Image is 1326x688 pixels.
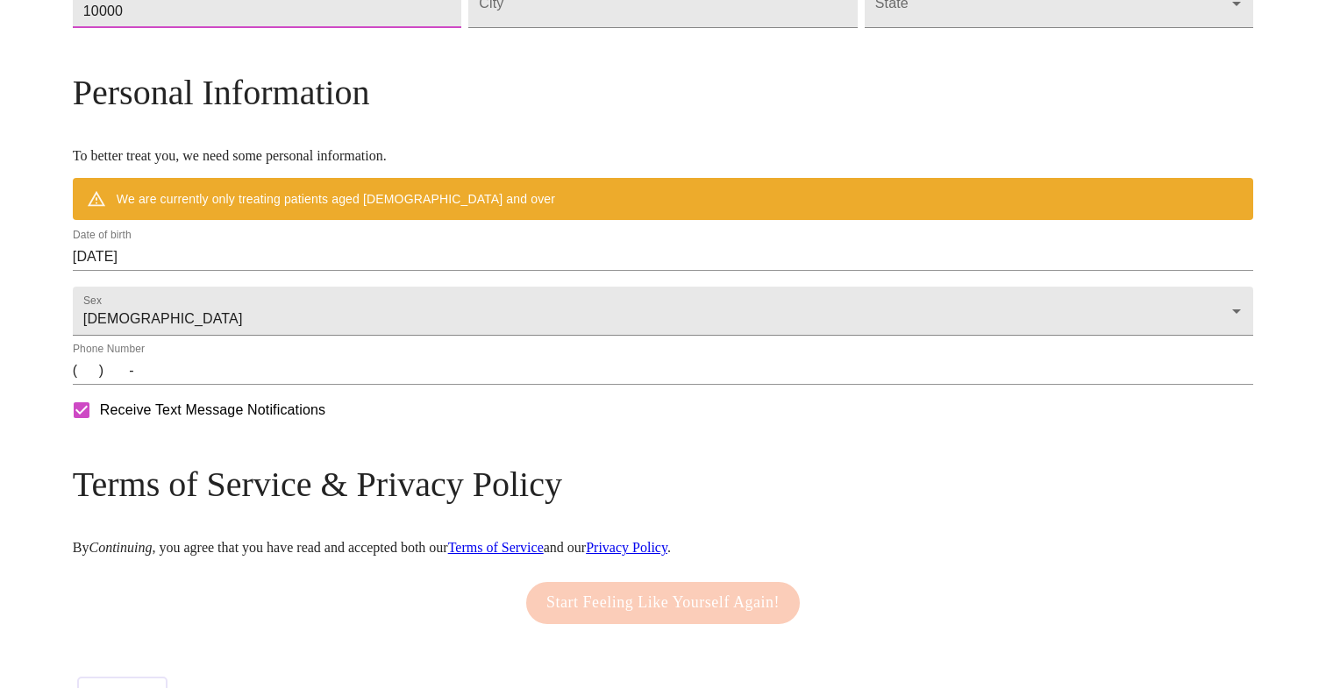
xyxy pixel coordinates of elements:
[586,540,667,555] a: Privacy Policy
[89,540,152,555] em: Continuing
[448,540,544,555] a: Terms of Service
[73,287,1253,336] div: [DEMOGRAPHIC_DATA]
[100,400,325,421] span: Receive Text Message Notifications
[73,72,1253,113] h3: Personal Information
[117,183,555,215] div: We are currently only treating patients aged [DEMOGRAPHIC_DATA] and over
[73,148,1253,164] p: To better treat you, we need some personal information.
[73,344,145,355] label: Phone Number
[73,464,1253,505] h3: Terms of Service & Privacy Policy
[73,231,132,241] label: Date of birth
[73,540,1253,556] p: By , you agree that you have read and accepted both our and our .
